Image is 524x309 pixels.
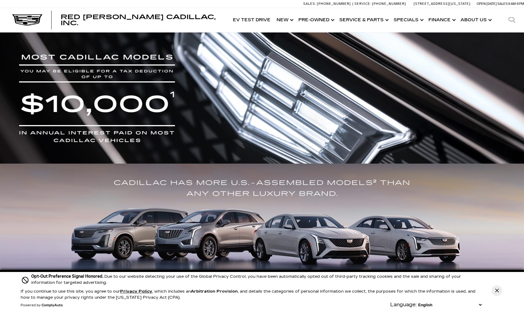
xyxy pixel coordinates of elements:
span: Opt-Out Preference Signal Honored . [31,274,104,279]
span: [PHONE_NUMBER] [317,2,351,6]
a: About Us [458,8,494,32]
a: EV Test Drive [230,8,274,32]
a: Service: [PHONE_NUMBER] [352,2,408,5]
img: Cadillac Dark Logo with Cadillac White Text [12,14,42,26]
a: ComplyAuto [42,304,63,307]
a: New [274,8,295,32]
a: Finance [425,8,458,32]
span: Open [DATE] [477,2,497,6]
a: Pre-Owned [295,8,336,32]
a: Red [PERSON_NAME] Cadillac, Inc. [61,14,224,26]
a: Sales: [PHONE_NUMBER] [303,2,352,5]
span: Sales: [497,2,508,6]
a: [STREET_ADDRESS][US_STATE] [414,2,471,6]
span: Service: [354,2,371,6]
span: 9 AM-6 PM [508,2,524,6]
a: Privacy Policy [120,289,152,294]
button: Close Button [492,285,502,296]
p: If you continue to use this site, you agree to our , which includes an , and details the categori... [21,289,475,300]
strong: Arbitration Provision [191,289,238,294]
span: [PHONE_NUMBER] [372,2,406,6]
span: Sales: [303,2,316,6]
a: Service & Parts [336,8,391,32]
div: Powered by [21,304,63,307]
span: Red [PERSON_NAME] Cadillac, Inc. [61,13,216,27]
div: Due to our website detecting your use of the Global Privacy Control, you have been automatically ... [31,273,483,286]
select: Language Select [417,302,483,308]
a: Specials [391,8,425,32]
div: Language: [390,302,417,307]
